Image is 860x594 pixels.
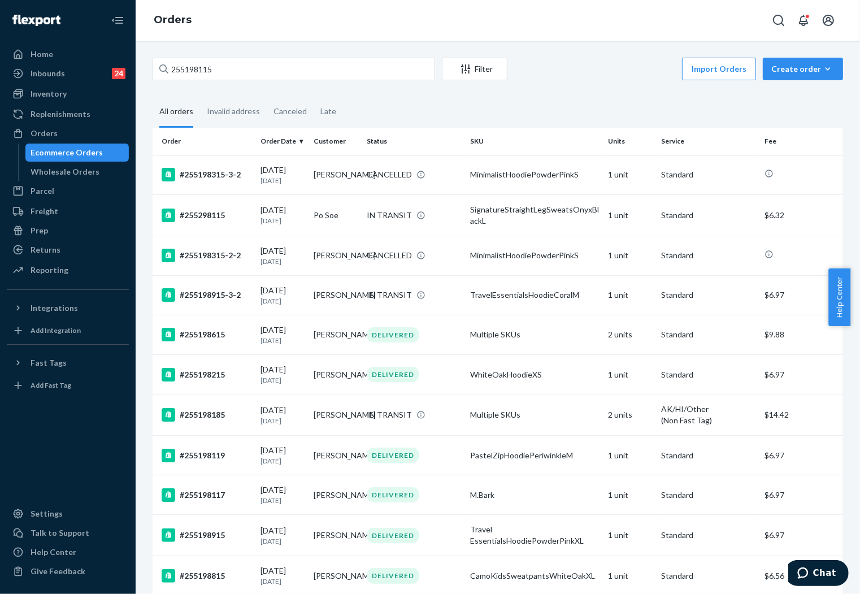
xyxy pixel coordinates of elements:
[367,448,419,463] div: DELIVERED
[470,204,599,227] div: SignatureStraightLegSweatsOnyxBlackL
[260,336,305,345] p: [DATE]
[31,128,58,139] div: Orders
[309,275,362,315] td: [PERSON_NAME]
[7,299,129,317] button: Integrations
[162,328,251,341] div: #255198615
[309,475,362,515] td: [PERSON_NAME]
[320,97,336,126] div: Late
[466,128,603,155] th: SKU
[367,487,419,502] div: DELIVERED
[162,488,251,502] div: #255198117
[31,185,54,197] div: Parcel
[760,315,843,354] td: $9.88
[162,408,251,422] div: #255198185
[603,128,657,155] th: Units
[7,241,129,259] a: Returns
[162,168,251,181] div: #255198315-3-2
[153,128,256,155] th: Order
[603,315,657,354] td: 2 units
[260,216,305,226] p: [DATE]
[661,329,755,340] p: Standard
[7,354,129,372] button: Fast Tags
[7,524,129,542] button: Talk to Support
[145,4,201,37] ol: breadcrumbs
[31,244,60,255] div: Returns
[7,124,129,142] a: Orders
[31,302,78,314] div: Integrations
[828,268,850,326] span: Help Center
[661,169,755,180] p: Standard
[367,210,412,221] div: IN TRANSIT
[256,128,309,155] th: Order Date
[7,85,129,103] a: Inventory
[260,285,305,306] div: [DATE]
[162,209,251,222] div: #255298115
[162,569,251,583] div: #255198815
[603,194,657,236] td: 1 unit
[661,250,755,261] p: Standard
[309,236,362,275] td: [PERSON_NAME]
[661,289,755,301] p: Standard
[260,576,305,586] p: [DATE]
[657,128,760,155] th: Service
[470,289,599,301] div: TravelEssentialsHoodieCoralM
[661,530,755,541] p: Standard
[7,64,129,83] a: Inbounds24
[7,105,129,123] a: Replenishments
[367,367,419,382] div: DELIVERED
[162,249,251,262] div: #255198315-2-2
[603,475,657,515] td: 1 unit
[367,568,419,583] div: DELIVERED
[31,88,67,99] div: Inventory
[367,528,419,543] div: DELIVERED
[7,222,129,240] a: Prep
[31,68,65,79] div: Inbounds
[260,445,305,466] div: [DATE]
[260,364,305,385] div: [DATE]
[31,166,100,177] div: Wholesale Orders
[106,9,129,32] button: Close Navigation
[31,206,58,217] div: Freight
[7,505,129,523] a: Settings
[661,570,755,582] p: Standard
[767,9,790,32] button: Open Search Box
[260,324,305,345] div: [DATE]
[792,9,815,32] button: Open notifications
[260,164,305,185] div: [DATE]
[466,315,603,354] td: Multiple SKUs
[314,136,358,146] div: Customer
[260,176,305,185] p: [DATE]
[260,245,305,266] div: [DATE]
[31,547,76,558] div: Help Center
[760,275,843,315] td: $6.97
[31,380,71,390] div: Add Fast Tag
[442,63,507,75] div: Filter
[470,489,599,501] div: M.Bark
[817,9,840,32] button: Open account menu
[466,394,603,436] td: Multiple SKUs
[309,394,362,436] td: [PERSON_NAME]
[470,250,599,261] div: MinimalistHoodiePowderPinkS
[682,58,756,80] button: Import Orders
[309,194,362,236] td: Po Soe
[603,355,657,394] td: 1 unit
[309,155,362,194] td: [PERSON_NAME]
[603,436,657,475] td: 1 unit
[309,436,362,475] td: [PERSON_NAME]
[309,315,362,354] td: [PERSON_NAME]
[31,566,85,577] div: Give Feedback
[661,489,755,501] p: Standard
[207,97,260,126] div: Invalid address
[470,450,599,461] div: PastelZipHoodiePeriwinkleM
[260,257,305,266] p: [DATE]
[367,327,419,342] div: DELIVERED
[260,296,305,306] p: [DATE]
[7,182,129,200] a: Parcel
[367,250,412,261] div: CANCELLED
[7,543,129,561] a: Help Center
[31,357,67,368] div: Fast Tags
[661,450,755,461] p: Standard
[763,58,843,80] button: Create order
[12,15,60,26] img: Flexport logo
[7,376,129,394] a: Add Fast Tag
